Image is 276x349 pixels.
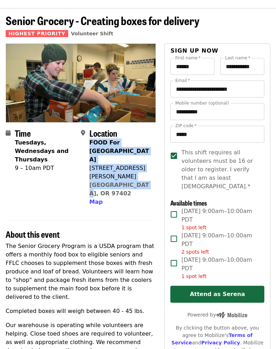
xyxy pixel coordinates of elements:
label: First name [175,56,201,60]
span: 1 spot left [181,225,206,230]
span: [DATE] 9:00am–10:00am PDT [181,231,259,256]
span: Available times [170,198,207,207]
a: Privacy Policy [201,340,240,345]
i: calendar icon [6,130,11,136]
div: 9 – 10am PDT [15,164,75,172]
label: Mobile number (optional) [175,101,229,105]
span: 2 spots left [181,249,209,255]
strong: Tuesdays, Wednesdays and Thursdays [15,139,69,163]
label: Last name [225,56,250,60]
input: Mobile number (optional) [170,103,264,120]
input: First name [170,58,215,75]
span: About this event [6,228,60,240]
strong: FOOD For [GEOGRAPHIC_DATA] [89,139,149,163]
p: Completed boxes will weigh between 40 - 45 lbs. [6,307,156,315]
span: This shift requires all volunteers must be 16 or older to register. I verify that I am as least [... [181,148,259,191]
span: 1 spot left [181,273,206,279]
button: Attend as Serena [170,286,264,303]
span: Time [15,127,31,139]
span: [DATE] 9:00am–10:00am PDT [181,256,259,280]
a: Terms of Service [171,332,253,345]
img: Senior Grocery - Creating boxes for delivery organized by FOOD For Lane County [6,44,155,122]
span: Highest Priority [6,30,68,37]
span: [DATE] 9:00am–10:00am PDT [181,207,259,231]
span: Senior Grocery - Creating boxes for delivery [6,12,199,29]
label: ZIP code [175,124,196,128]
input: Email [170,81,264,97]
button: Map [89,198,103,206]
p: The Senior Grocery Program is a USDA program that offers a monthly food box to eligible seniors a... [6,242,156,301]
span: Powered by [187,312,247,318]
label: Email [175,78,190,83]
i: map-marker-alt icon [81,130,85,136]
input: ZIP code [170,126,264,143]
div: [STREET_ADDRESS][PERSON_NAME] [89,164,151,181]
span: Map [89,199,103,205]
a: [GEOGRAPHIC_DATA], OR 97402 [89,182,149,197]
span: Sign up now [170,47,218,54]
img: Powered by Mobilize [216,312,247,318]
a: Volunteer Shift [71,31,113,36]
input: Last name [220,58,264,75]
span: Location [89,127,117,139]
